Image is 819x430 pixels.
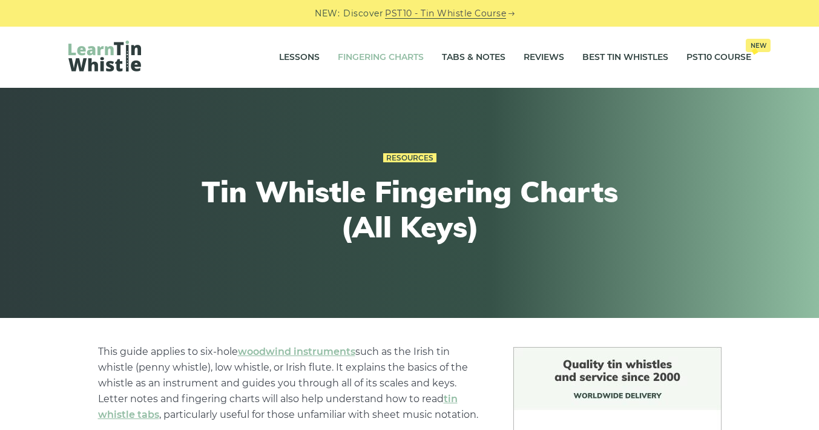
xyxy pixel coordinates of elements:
[582,42,668,73] a: Best Tin Whistles
[686,42,751,73] a: PST10 CourseNew
[338,42,424,73] a: Fingering Charts
[68,41,141,71] img: LearnTinWhistle.com
[442,42,505,73] a: Tabs & Notes
[98,344,484,423] p: This guide applies to six-hole such as the Irish tin whistle (penny whistle), low whistle, or Iri...
[279,42,320,73] a: Lessons
[524,42,564,73] a: Reviews
[187,174,633,244] h1: Tin Whistle Fingering Charts (All Keys)
[746,39,771,52] span: New
[383,153,436,163] a: Resources
[238,346,355,357] a: woodwind instruments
